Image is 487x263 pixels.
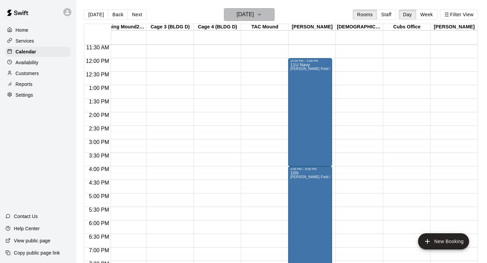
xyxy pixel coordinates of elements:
a: Services [5,36,71,46]
div: Cubs Office [383,24,431,30]
button: Day [399,9,416,20]
p: Customers [16,70,39,77]
span: 11:30 AM [85,45,111,50]
span: 2:30 PM [87,126,111,131]
span: 6:00 PM [87,220,111,226]
p: Contact Us [14,213,38,220]
button: Next [127,9,146,20]
button: Filter View [440,9,478,20]
a: Customers [5,68,71,78]
p: Services [16,38,34,44]
h6: [DATE] [237,10,254,19]
button: Week [416,9,437,20]
a: Reports [5,79,71,89]
a: Home [5,25,71,35]
span: 3:30 PM [87,153,111,159]
button: add [418,233,469,249]
span: 5:30 PM [87,207,111,213]
button: [DATE] [224,8,275,21]
span: 3:00 PM [87,139,111,145]
button: Rooms [353,9,377,20]
button: Back [108,9,128,20]
span: 1:00 PM [87,85,111,91]
span: 7:00 PM [87,247,111,253]
span: 4:00 PM [87,166,111,172]
span: [PERSON_NAME] Field Booking [290,175,343,179]
div: [DEMOGRAPHIC_DATA] [336,24,383,30]
div: TAC Mound [241,24,288,30]
span: 1:30 PM [87,99,111,104]
p: Copy public page link [14,249,60,256]
a: Settings [5,90,71,100]
span: 2:00 PM [87,112,111,118]
span: 6:30 PM [87,234,111,240]
div: Cage 3 (BLDG D) [146,24,194,30]
p: Settings [16,92,33,98]
div: Pitching Mound2 (BLDG D) [99,24,146,30]
span: 12:30 PM [84,72,111,77]
div: 12:00 PM – 4:00 PM [290,59,330,63]
button: [DATE] [84,9,108,20]
div: Cage 4 (BLDG D) [194,24,241,30]
p: Calendar [16,48,36,55]
p: Help Center [14,225,40,232]
div: [PERSON_NAME] [288,24,336,30]
p: Reports [16,81,32,88]
button: Staff [377,9,396,20]
div: 4:00 PM – 8:00 PM [290,167,330,171]
span: 5:00 PM [87,193,111,199]
div: [PERSON_NAME] [431,24,478,30]
p: Availability [16,59,39,66]
span: 12:00 PM [84,58,111,64]
a: Calendar [5,47,71,57]
div: 12:00 PM – 4:00 PM: 11U Navy [288,58,332,166]
p: View public page [14,237,50,244]
p: Home [16,27,28,33]
a: Availability [5,57,71,68]
span: 4:30 PM [87,180,111,186]
span: [PERSON_NAME] Field Booking [290,67,343,71]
